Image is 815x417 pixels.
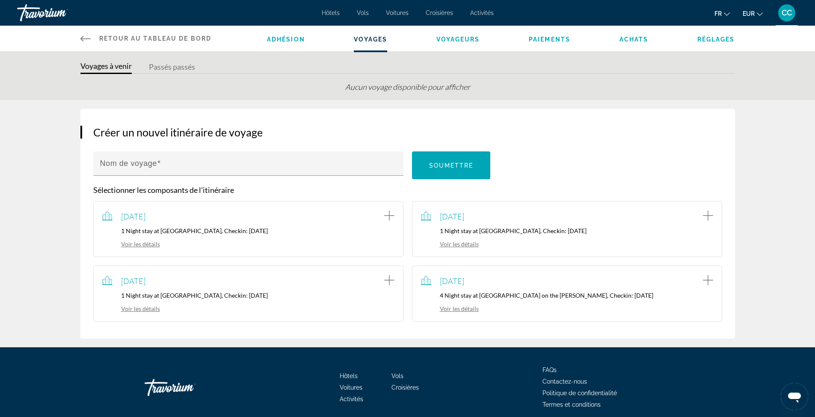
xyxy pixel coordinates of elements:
[149,61,195,74] button: Passés passés
[776,4,798,22] button: User Menu
[80,26,212,51] a: Retour au tableau de bord
[470,9,494,16] a: Activités
[340,373,358,379] a: Hôtels
[697,36,735,43] a: Réglages
[80,61,132,74] button: Voyages à venir
[145,375,230,400] a: Go Home
[421,292,713,299] p: 4 Night stay at [GEOGRAPHIC_DATA] on the [PERSON_NAME], Checkin: [DATE]
[340,396,363,402] a: Activités
[781,383,808,410] iframe: Bouton de lancement de la fenêtre de messagerie
[322,9,340,16] a: Hôtels
[714,7,730,20] button: Change language
[17,2,103,24] a: Travorium
[121,276,145,286] span: [DATE]
[421,305,479,312] a: Voir les détails
[440,212,464,221] span: [DATE]
[421,227,713,234] p: 1 Night stay at [GEOGRAPHIC_DATA], Checkin: [DATE]
[703,275,713,287] button: Add item to trip
[743,7,763,20] button: Change currency
[529,36,570,43] a: Paiements
[429,162,474,169] span: Soumettre
[384,275,394,287] button: Add item to trip
[436,36,480,43] a: Voyageurs
[542,367,557,373] a: FAQs
[93,126,722,139] h3: Créer un nouvel itinéraire de voyage
[384,210,394,223] button: Add item to trip
[421,240,479,248] a: Voir les détails
[542,401,601,408] a: Termes et conditions
[542,390,617,396] a: Politique de confidentialité
[542,378,587,385] a: Contactez-nous
[100,159,157,168] mat-label: Nom de voyage
[703,210,713,223] button: Add item to trip
[743,10,755,17] span: EUR
[80,82,735,100] div: Aucun voyage disponible pour afficher
[357,9,369,16] a: Vols
[354,36,387,43] a: Voyages
[340,384,362,391] a: Voitures
[619,36,649,43] a: Achats
[102,305,160,312] a: Voir les détails
[782,9,792,17] span: CC
[99,35,212,42] span: Retour au tableau de bord
[121,212,145,221] span: [DATE]
[391,373,403,379] a: Vols
[102,227,394,234] p: 1 Night stay at [GEOGRAPHIC_DATA], Checkin: [DATE]
[102,292,394,299] p: 1 Night stay at [GEOGRAPHIC_DATA], Checkin: [DATE]
[426,9,453,16] a: Croisières
[267,36,305,43] a: Adhésion
[386,9,409,16] a: Voitures
[102,240,160,248] a: Voir les détails
[440,276,464,286] span: [DATE]
[391,384,419,391] a: Croisières
[714,10,722,17] span: fr
[412,151,491,179] button: Soumettre
[93,185,722,195] p: Sélectionner les composants de l'itinéraire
